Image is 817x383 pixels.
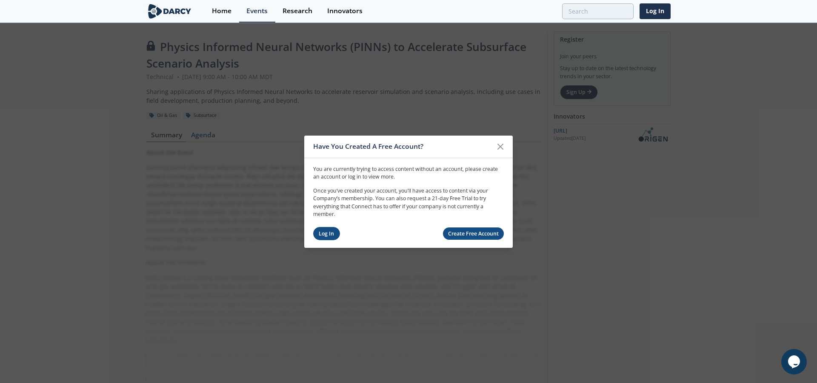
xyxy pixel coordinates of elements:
[146,4,193,19] img: logo-wide.svg
[283,8,312,14] div: Research
[212,8,231,14] div: Home
[443,227,504,240] a: Create Free Account
[562,3,634,19] input: Advanced Search
[313,187,504,218] p: Once you’ve created your account, you’ll have access to content via your Company’s membership. Yo...
[640,3,671,19] a: Log In
[313,139,492,155] div: Have You Created A Free Account?
[313,227,340,240] a: Log In
[313,165,504,181] p: You are currently trying to access content without an account, please create an account or log in...
[327,8,363,14] div: Innovators
[781,349,808,374] iframe: chat widget
[246,8,268,14] div: Events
